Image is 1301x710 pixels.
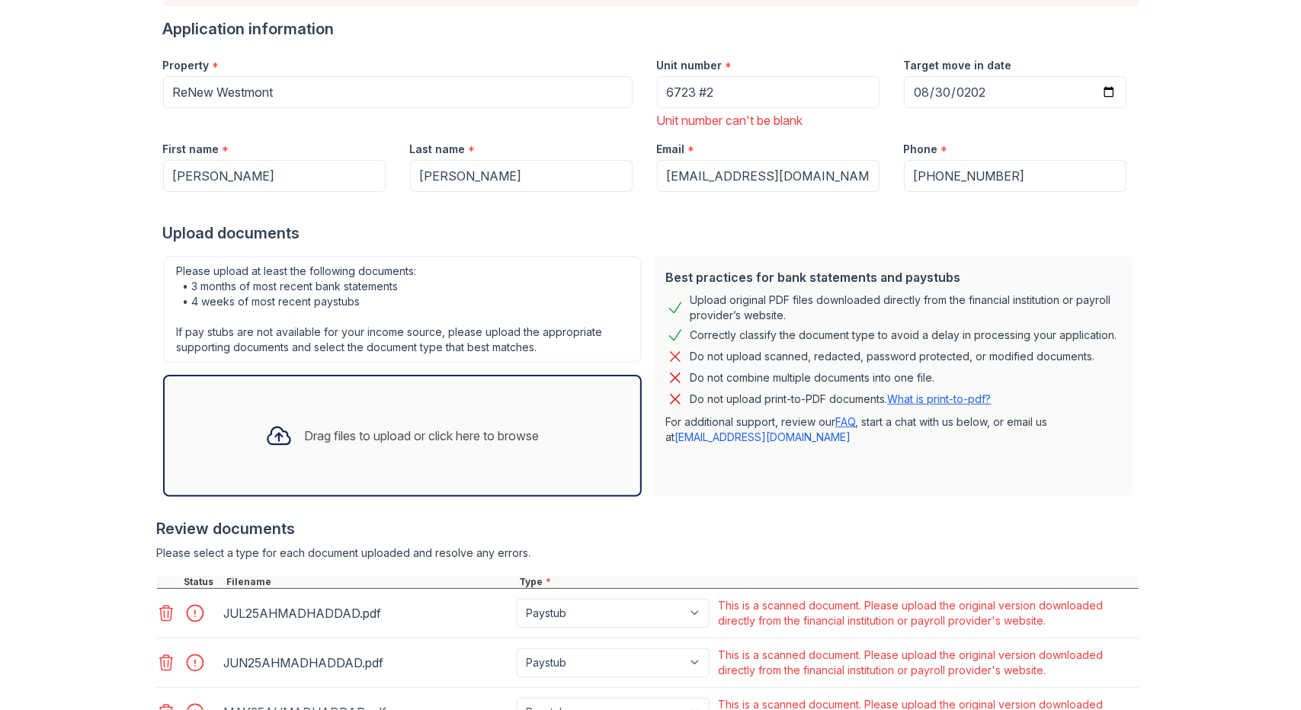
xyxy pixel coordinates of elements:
div: Do not upload scanned, redacted, password protected, or modified documents. [691,347,1095,366]
label: Email [657,142,685,157]
div: Review documents [157,518,1139,539]
label: First name [163,142,220,157]
div: Best practices for bank statements and paystubs [666,268,1120,286]
div: Drag files to upload or click here to browse [305,427,540,445]
p: Do not upload print-to-PDF documents. [691,392,992,407]
div: Application information [163,18,1139,40]
label: Target move in date [904,58,1012,73]
div: Please select a type for each document uploaded and resolve any errors. [157,545,1139,561]
label: Phone [904,142,938,157]
p: For additional support, review our , start a chat with us below, or email us at [666,414,1120,445]
div: Upload documents [163,222,1139,244]
label: Last name [410,142,466,157]
label: Property [163,58,210,73]
label: Unit number [657,58,723,73]
div: Correctly classify the document type to avoid a delay in processing your application. [691,326,1117,344]
div: Filename [224,576,517,588]
div: Type [517,576,1139,588]
div: JUL25AHMADHADDAD.pdf [224,601,511,625]
div: JUN25AHMADHADDAD.pdf [224,651,511,675]
div: Please upload at least the following documents: • 3 months of most recent bank statements • 4 wee... [163,256,642,363]
div: Unit number can't be blank [657,111,880,130]
div: Upload original PDF files downloaded directly from the financial institution or payroll provider’... [691,293,1120,323]
a: What is print-to-pdf? [888,392,992,405]
a: [EMAIL_ADDRESS][DOMAIN_NAME] [675,430,851,443]
div: Status [181,576,224,588]
div: Do not combine multiple documents into one file. [691,369,935,387]
div: This is a scanned document. Please upload the original version downloaded directly from the finan... [719,648,1136,678]
div: This is a scanned document. Please upload the original version downloaded directly from the finan... [719,598,1136,628]
a: FAQ [836,415,856,428]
